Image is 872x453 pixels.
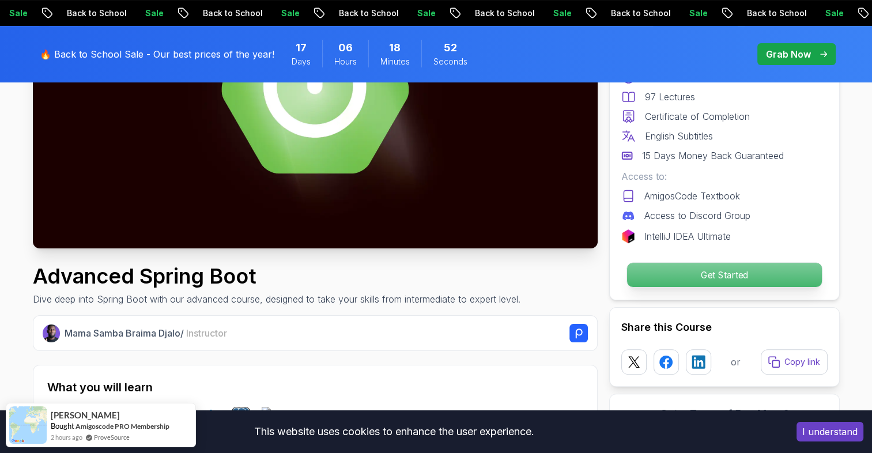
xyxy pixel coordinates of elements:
[645,129,713,143] p: English Subtitles
[329,7,407,19] p: Back to School
[9,406,47,444] img: provesource social proof notification image
[292,56,311,67] span: Days
[186,327,227,339] span: Instructor
[51,421,74,431] span: Bought
[680,7,716,19] p: Sale
[644,189,740,203] p: AmigosCode Textbook
[51,410,120,420] span: [PERSON_NAME]
[644,209,750,222] p: Access to Discord Group
[380,56,410,67] span: Minutes
[389,40,401,56] span: 18 Minutes
[644,229,731,243] p: IntelliJ IDEA Ultimate
[737,7,816,19] p: Back to School
[407,7,444,19] p: Sale
[645,110,750,123] p: Certificate of Completion
[645,90,695,104] p: 97 Lectures
[51,432,82,442] span: 2 hours ago
[626,262,822,288] button: Get Started
[465,7,543,19] p: Back to School
[76,422,169,431] a: Amigoscode PRO Membership
[232,407,250,425] img: postgres logo
[40,47,274,61] p: 🔥 Back to School Sale - Our best prices of the year!
[94,432,130,442] a: ProveSource
[193,7,271,19] p: Back to School
[65,326,227,340] p: Mama Samba Braima Djalo /
[621,229,635,243] img: jetbrains logo
[816,7,852,19] p: Sale
[621,319,828,335] h2: Share this Course
[543,7,580,19] p: Sale
[135,7,172,19] p: Sale
[621,169,828,183] p: Access to:
[43,324,61,342] img: Nelson Djalo
[262,407,280,425] img: h2 logo
[57,7,135,19] p: Back to School
[766,47,811,61] p: Grab Now
[433,56,467,67] span: Seconds
[761,349,828,375] button: Copy link
[784,356,820,368] p: Copy link
[444,40,457,56] span: 52 Seconds
[296,40,307,56] span: 17 Days
[796,422,863,441] button: Accept cookies
[9,419,779,444] div: This website uses cookies to enhance the user experience.
[47,379,583,395] h2: What you will learn
[338,40,353,56] span: 6 Hours
[271,7,308,19] p: Sale
[33,265,520,288] h1: Advanced Spring Boot
[626,263,821,287] p: Get Started
[33,292,520,306] p: Dive deep into Spring Boot with our advanced course, designed to take your skills from intermedia...
[202,407,220,425] img: docker logo
[731,355,741,369] p: or
[334,56,357,67] span: Hours
[601,7,680,19] p: Back to School
[642,149,784,163] p: 15 Days Money Back Guaranteed
[621,406,828,422] h3: Got a Team of 5 or More?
